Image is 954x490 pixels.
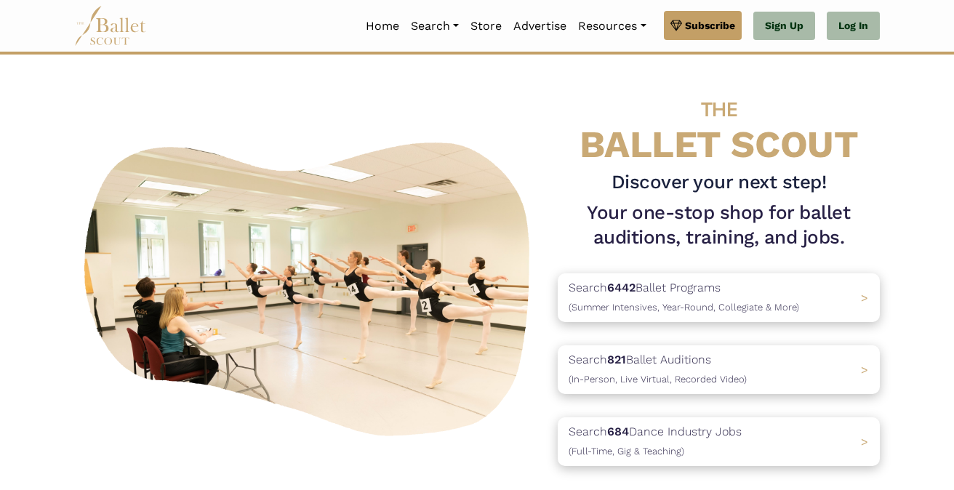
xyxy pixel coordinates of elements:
[607,353,626,366] b: 821
[607,281,636,294] b: 6442
[74,129,546,443] img: A group of ballerinas talking to each other in a ballet studio
[827,12,880,41] a: Log In
[569,422,742,459] p: Search Dance Industry Jobs
[508,11,572,41] a: Advertise
[861,291,868,305] span: >
[405,11,465,41] a: Search
[701,97,737,121] span: THE
[558,273,880,322] a: Search6442Ballet Programs(Summer Intensives, Year-Round, Collegiate & More)>
[861,363,868,377] span: >
[572,11,652,41] a: Resources
[569,302,799,313] span: (Summer Intensives, Year-Round, Collegiate & More)
[685,17,735,33] span: Subscribe
[558,417,880,466] a: Search684Dance Industry Jobs(Full-Time, Gig & Teaching) >
[465,11,508,41] a: Store
[558,345,880,394] a: Search821Ballet Auditions(In-Person, Live Virtual, Recorded Video) >
[753,12,815,41] a: Sign Up
[664,11,742,40] a: Subscribe
[569,350,747,387] p: Search Ballet Auditions
[607,425,629,438] b: 684
[558,84,880,164] h4: BALLET SCOUT
[558,170,880,195] h3: Discover your next step!
[670,17,682,33] img: gem.svg
[569,374,747,385] span: (In-Person, Live Virtual, Recorded Video)
[558,201,880,250] h1: Your one-stop shop for ballet auditions, training, and jobs.
[569,278,799,316] p: Search Ballet Programs
[861,435,868,449] span: >
[569,446,684,457] span: (Full-Time, Gig & Teaching)
[360,11,405,41] a: Home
